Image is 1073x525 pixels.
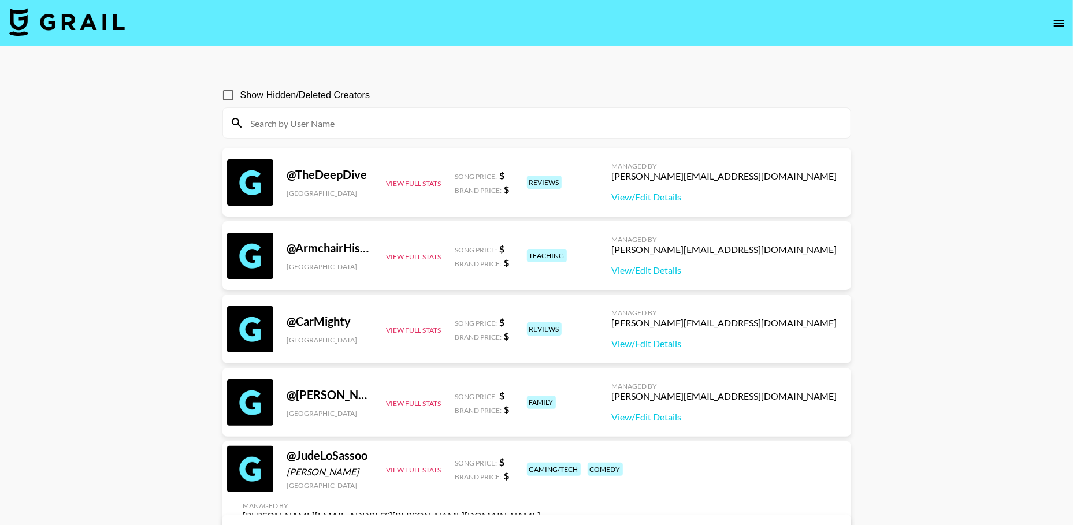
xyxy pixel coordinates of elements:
a: View/Edit Details [612,411,837,423]
span: Brand Price: [455,333,502,341]
a: View/Edit Details [612,265,837,276]
span: Song Price: [455,319,497,327]
div: [GEOGRAPHIC_DATA] [287,336,373,344]
strong: $ [504,470,510,481]
div: teaching [527,249,567,262]
span: Song Price: [455,172,497,181]
div: [GEOGRAPHIC_DATA] [287,409,373,418]
button: View Full Stats [387,466,441,474]
span: Song Price: [455,245,497,254]
div: Managed By [612,382,837,390]
div: Managed By [243,501,541,510]
div: [PERSON_NAME] [287,466,373,478]
button: View Full Stats [387,399,441,408]
div: reviews [527,176,562,189]
div: [PERSON_NAME][EMAIL_ADDRESS][DOMAIN_NAME] [612,170,837,182]
div: [GEOGRAPHIC_DATA] [287,262,373,271]
button: View Full Stats [387,326,441,334]
div: [PERSON_NAME][EMAIL_ADDRESS][DOMAIN_NAME] [612,317,837,329]
strong: $ [500,170,505,181]
span: Brand Price: [455,406,502,415]
span: Song Price: [455,459,497,467]
div: Managed By [612,162,837,170]
button: View Full Stats [387,179,441,188]
img: Grail Talent [9,8,125,36]
div: @ JudeLoSassoo [287,448,373,463]
strong: $ [504,184,510,195]
strong: $ [504,257,510,268]
span: Show Hidden/Deleted Creators [240,88,370,102]
div: comedy [588,463,623,476]
div: [GEOGRAPHIC_DATA] [287,189,373,198]
div: reviews [527,322,562,336]
span: Song Price: [455,392,497,401]
strong: $ [504,404,510,415]
strong: $ [504,330,510,341]
div: [PERSON_NAME][EMAIL_ADDRESS][PERSON_NAME][DOMAIN_NAME] [243,510,541,522]
strong: $ [500,390,505,401]
div: family [527,396,556,409]
div: gaming/tech [527,463,581,476]
span: Brand Price: [455,472,502,481]
div: @ ArmchairHistorian [287,241,373,255]
span: Brand Price: [455,186,502,195]
strong: $ [500,243,505,254]
button: open drawer [1048,12,1071,35]
div: Managed By [612,308,837,317]
span: Brand Price: [455,259,502,268]
div: @ [PERSON_NAME] [287,388,373,402]
button: View Full Stats [387,252,441,261]
div: [PERSON_NAME][EMAIL_ADDRESS][DOMAIN_NAME] [612,390,837,402]
a: View/Edit Details [612,191,837,203]
div: [PERSON_NAME][EMAIL_ADDRESS][DOMAIN_NAME] [612,244,837,255]
strong: $ [500,456,505,467]
a: View/Edit Details [612,338,837,349]
strong: $ [500,317,505,327]
div: [GEOGRAPHIC_DATA] [287,481,373,490]
div: @ TheDeepDive [287,167,373,182]
div: @ CarMighty [287,314,373,329]
div: Managed By [612,235,837,244]
input: Search by User Name [244,114,844,132]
